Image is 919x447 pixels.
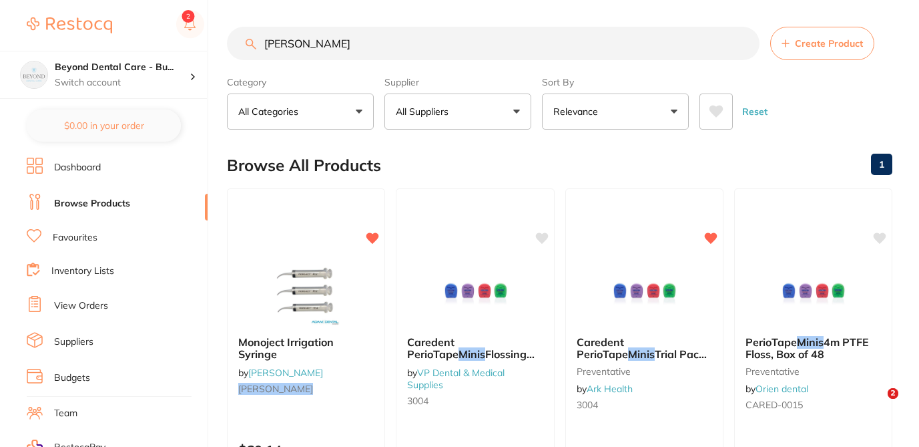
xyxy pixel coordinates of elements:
[738,94,772,130] button: Reset
[407,367,505,391] a: VP Dental & Medical Supplies
[542,76,689,88] label: Sort By
[54,197,130,210] a: Browse Products
[238,105,304,118] p: All Categories
[227,156,381,175] h2: Browse All Products
[745,335,869,361] span: 4m PTFE Floss, Box of 48
[27,110,181,142] button: $0.00 in your order
[263,259,350,325] img: Monoject Irrigation Syringe
[238,367,323,379] span: by
[542,94,689,130] button: Relevance
[770,27,874,60] button: Create Product
[55,61,190,74] h4: Beyond Dental Care - Burpengary
[54,371,90,385] a: Budgets
[745,335,797,349] span: PerioTape
[871,151,892,178] a: 1
[745,336,881,361] b: PerioTape Minis 4m PTFE Floss, Box of 48
[238,335,334,361] span: Monoject Irrigation Syringe
[227,94,374,130] button: All Categories
[384,94,531,130] button: All Suppliers
[458,347,485,361] em: Minis
[587,383,633,395] a: Ark Health
[577,366,712,377] small: preventative
[384,76,531,88] label: Supplier
[54,161,101,174] a: Dashboard
[54,407,77,420] a: Team
[238,383,313,395] em: [PERSON_NAME]
[51,265,114,278] a: Inventory Lists
[432,259,519,325] img: Caredent PerioTape Minis Flossing Tape 4m Pack Of 48
[396,105,454,118] p: All Suppliers
[407,347,535,373] span: Flossing Tape 4m Pack Of 48
[227,27,759,60] input: Search Products
[577,383,633,395] span: by
[755,383,808,395] a: Orien dental
[27,17,112,33] img: Restocq Logo
[27,10,112,41] a: Restocq Logo
[55,76,190,90] p: Switch account
[54,335,93,349] a: Suppliers
[577,347,707,373] span: Trial Pack 4m
[577,399,598,411] span: 3004
[797,335,824,349] em: Minis
[227,76,374,88] label: Category
[238,336,374,361] b: Monoject Irrigation Syringe
[407,336,543,361] b: Caredent PerioTape Minis Flossing Tape 4m Pack Of 48
[745,383,808,395] span: by
[577,335,628,361] span: Caredent PerioTape
[407,395,428,407] span: 3004
[628,347,655,361] em: Minis
[860,388,892,420] iframe: Intercom live chat
[407,335,458,361] span: Caredent PerioTape
[407,367,505,391] span: by
[601,259,687,325] img: Caredent PerioTape Minis Trial Pack 4m
[770,259,856,325] img: PerioTape Minis 4m PTFE Floss, Box of 48
[745,366,881,377] small: preventative
[888,388,898,399] span: 2
[577,336,712,361] b: Caredent PerioTape Minis Trial Pack 4m
[795,38,863,49] span: Create Product
[54,299,108,313] a: View Orders
[53,231,97,245] a: Favourites
[745,399,803,411] span: CARED-0015
[21,61,47,88] img: Beyond Dental Care - Burpengary
[553,105,603,118] p: Relevance
[248,367,323,379] a: [PERSON_NAME]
